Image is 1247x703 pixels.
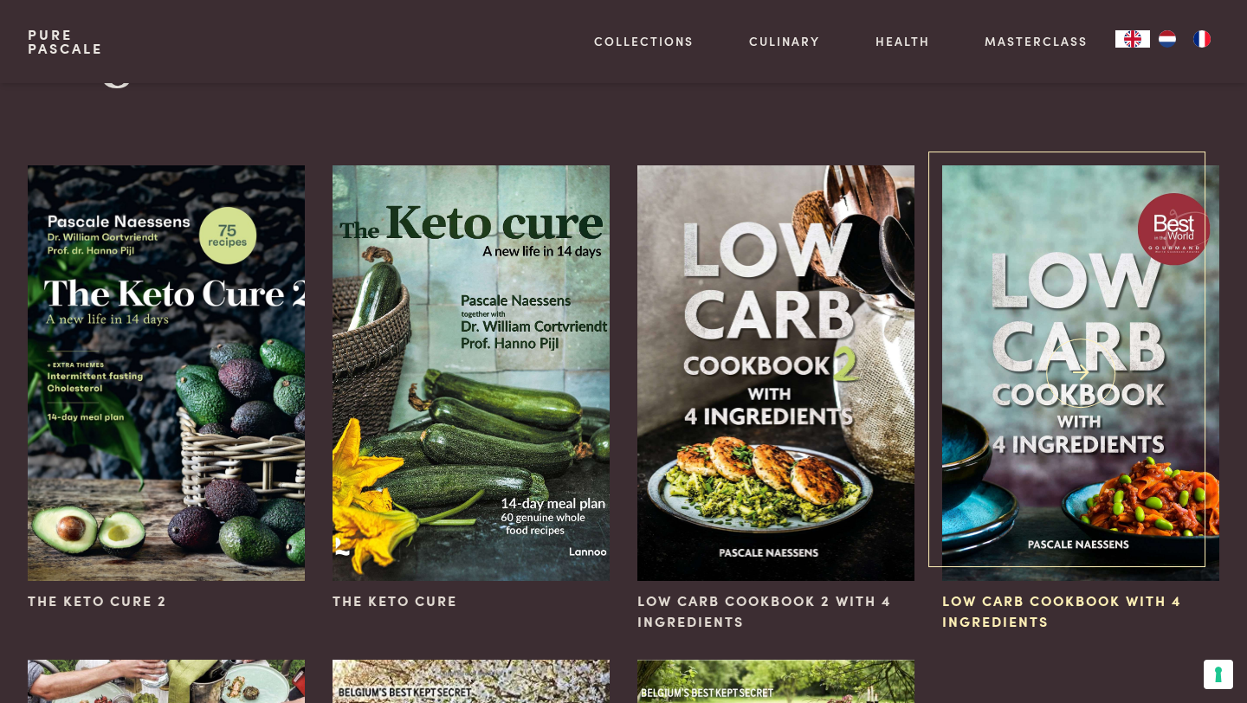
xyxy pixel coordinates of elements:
[1115,30,1150,48] div: Language
[594,32,694,50] a: Collections
[942,165,1219,581] img: Low Carb Cookbook with 4 Ingredients
[28,28,103,55] a: PurePascale
[333,590,457,611] span: The Keto Cure
[942,165,1219,632] a: Low Carb Cookbook with 4 Ingredients Low Carb Cookbook with 4 Ingredients
[1115,30,1219,48] aside: Language selected: English
[637,165,914,581] img: Low Carb Cookbook 2 with 4 Ingredients
[1185,30,1219,48] a: FR
[333,165,610,581] img: The Keto Cure
[985,32,1088,50] a: Masterclass
[28,165,305,581] img: The Keto Cure 2
[28,590,167,611] span: The Keto Cure 2
[637,590,914,632] span: Low Carb Cookbook 2 with 4 Ingredients
[333,165,610,611] a: The Keto Cure The Keto Cure
[749,32,820,50] a: Culinary
[1150,30,1185,48] a: NL
[1115,30,1150,48] a: EN
[1150,30,1219,48] ul: Language list
[942,590,1219,632] span: Low Carb Cookbook with 4 Ingredients
[1204,660,1233,689] button: Your consent preferences for tracking technologies
[28,165,305,611] a: The Keto Cure 2 The Keto Cure 2
[637,165,914,632] a: Low Carb Cookbook 2 with 4 Ingredients Low Carb Cookbook 2 with 4 Ingredients
[875,32,930,50] a: Health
